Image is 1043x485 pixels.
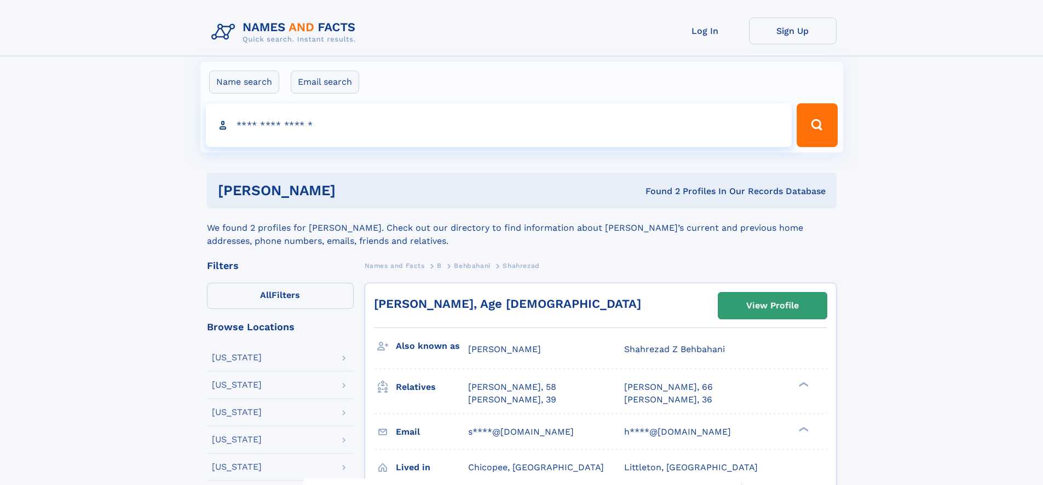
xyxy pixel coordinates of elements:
img: Logo Names and Facts [207,17,365,47]
div: [US_STATE] [212,463,262,471]
a: [PERSON_NAME], 39 [468,394,556,406]
h3: Email [396,423,468,441]
span: [PERSON_NAME] [468,344,541,354]
h1: [PERSON_NAME] [218,184,491,197]
div: We found 2 profiles for [PERSON_NAME]. Check out our directory to find information about [PERSON_... [207,208,837,248]
label: Name search [209,71,279,94]
span: Shahrezad [503,262,539,270]
a: B [437,259,442,272]
a: [PERSON_NAME], Age [DEMOGRAPHIC_DATA] [374,297,641,311]
div: [US_STATE] [212,408,262,417]
div: [US_STATE] [212,381,262,389]
div: ❯ [796,425,809,433]
a: View Profile [718,293,827,319]
h3: Also known as [396,337,468,355]
a: Names and Facts [365,259,425,272]
div: ❯ [796,381,809,388]
a: [PERSON_NAME], 58 [468,381,556,393]
div: Filters [207,261,354,271]
div: Found 2 Profiles In Our Records Database [491,185,826,197]
div: View Profile [746,293,799,318]
span: Behbahani [454,262,490,270]
span: Shahrezad Z Behbahani [624,344,725,354]
a: Log In [661,17,749,44]
label: Email search [291,71,359,94]
h3: Lived in [396,458,468,477]
input: search input [206,103,792,147]
label: Filters [207,283,354,309]
div: [US_STATE] [212,435,262,444]
span: Chicopee, [GEOGRAPHIC_DATA] [468,462,604,472]
a: [PERSON_NAME], 36 [624,394,712,406]
a: [PERSON_NAME], 66 [624,381,713,393]
a: Behbahani [454,259,490,272]
a: Sign Up [749,17,837,44]
span: B [437,262,442,270]
h3: Relatives [396,378,468,396]
div: Browse Locations [207,322,354,332]
div: [US_STATE] [212,353,262,362]
button: Search Button [797,103,837,147]
span: All [260,290,272,300]
span: Littleton, [GEOGRAPHIC_DATA] [624,462,758,472]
